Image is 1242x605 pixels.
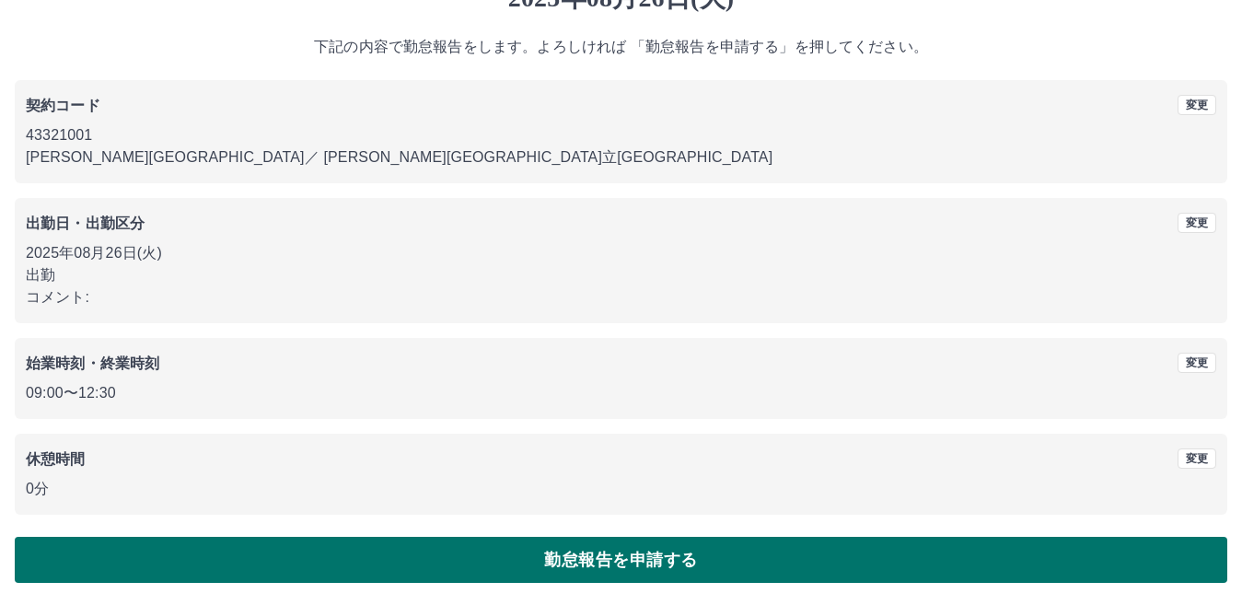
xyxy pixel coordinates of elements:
[26,146,1216,169] p: [PERSON_NAME][GEOGRAPHIC_DATA] ／ [PERSON_NAME][GEOGRAPHIC_DATA]立[GEOGRAPHIC_DATA]
[26,355,159,371] b: 始業時刻・終業時刻
[26,382,1216,404] p: 09:00 〜 12:30
[15,537,1227,583] button: 勤怠報告を申請する
[26,286,1216,308] p: コメント:
[1178,95,1216,115] button: 変更
[26,242,1216,264] p: 2025年08月26日(火)
[1178,448,1216,469] button: 変更
[26,98,100,113] b: 契約コード
[1178,213,1216,233] button: 変更
[1178,353,1216,373] button: 変更
[26,478,1216,500] p: 0分
[26,264,1216,286] p: 出勤
[26,124,1216,146] p: 43321001
[26,451,86,467] b: 休憩時間
[26,215,145,231] b: 出勤日・出勤区分
[15,36,1227,58] p: 下記の内容で勤怠報告をします。よろしければ 「勤怠報告を申請する」を押してください。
